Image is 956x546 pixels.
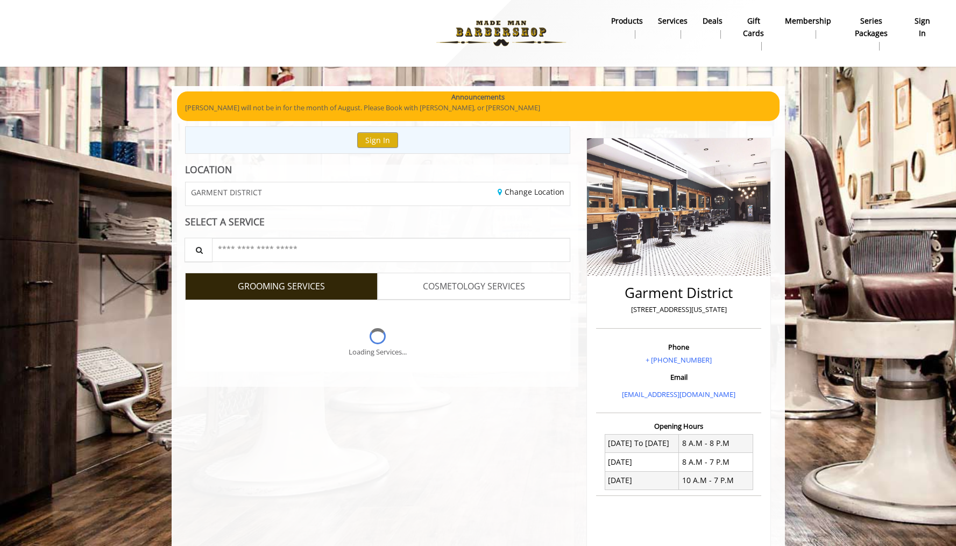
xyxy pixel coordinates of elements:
td: 8 A.M - 7 P.M [679,453,753,471]
a: MembershipMembership [777,13,839,41]
td: 10 A.M - 7 P.M [679,471,753,490]
div: Loading Services... [349,346,407,358]
h3: Phone [599,343,759,351]
a: ServicesServices [650,13,695,41]
h3: Opening Hours [596,422,761,430]
td: [DATE] [605,453,679,471]
b: LOCATION [185,163,232,176]
b: Services [658,15,688,27]
b: gift cards [738,15,769,39]
td: [DATE] [605,471,679,490]
img: Made Man Barbershop logo [427,4,575,63]
h2: Garment District [599,285,759,301]
span: COSMETOLOGY SERVICES [423,280,525,294]
td: [DATE] To [DATE] [605,434,679,452]
b: Deals [703,15,723,27]
b: Membership [785,15,831,27]
div: Grooming services [185,300,571,372]
span: GARMENT DISTRICT [191,188,262,196]
h3: Email [599,373,759,381]
button: Service Search [185,238,213,262]
a: DealsDeals [695,13,730,41]
a: + [PHONE_NUMBER] [646,355,712,365]
a: Productsproducts [604,13,650,41]
span: GROOMING SERVICES [238,280,325,294]
a: Change Location [498,187,564,197]
b: products [611,15,643,27]
a: [EMAIL_ADDRESS][DOMAIN_NAME] [622,389,735,399]
a: Series packagesSeries packages [839,13,904,53]
a: sign insign in [904,13,940,41]
p: [PERSON_NAME] will not be in for the month of August. Please Book with [PERSON_NAME], or [PERSON_... [185,102,771,114]
b: Series packages [846,15,897,39]
td: 8 A.M - 8 P.M [679,434,753,452]
div: SELECT A SERVICE [185,217,571,227]
p: [STREET_ADDRESS][US_STATE] [599,304,759,315]
a: Gift cardsgift cards [730,13,777,53]
b: sign in [912,15,933,39]
b: Announcements [451,91,505,103]
button: Sign In [357,132,398,148]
